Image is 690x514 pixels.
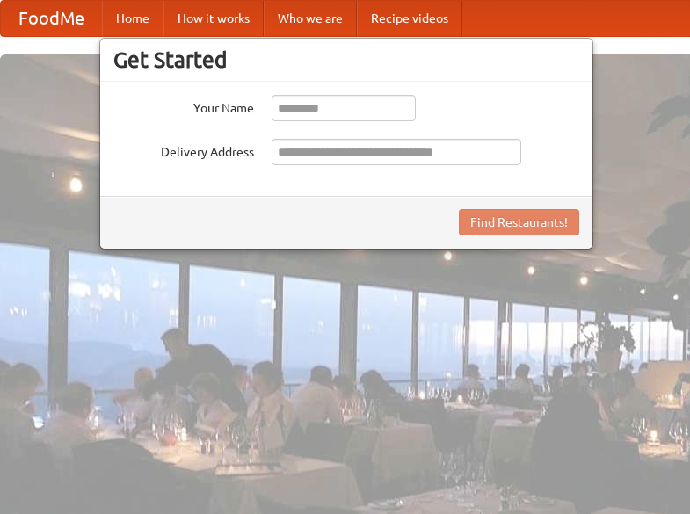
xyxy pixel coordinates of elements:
[1,1,102,36] a: FoodMe
[102,1,163,36] a: Home
[459,209,579,235] button: Find Restaurants!
[264,1,357,36] a: Who we are
[113,139,254,161] label: Delivery Address
[163,1,264,36] a: How it works
[113,95,254,117] label: Your Name
[357,1,462,36] a: Recipe videos
[113,47,579,73] h3: Get Started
